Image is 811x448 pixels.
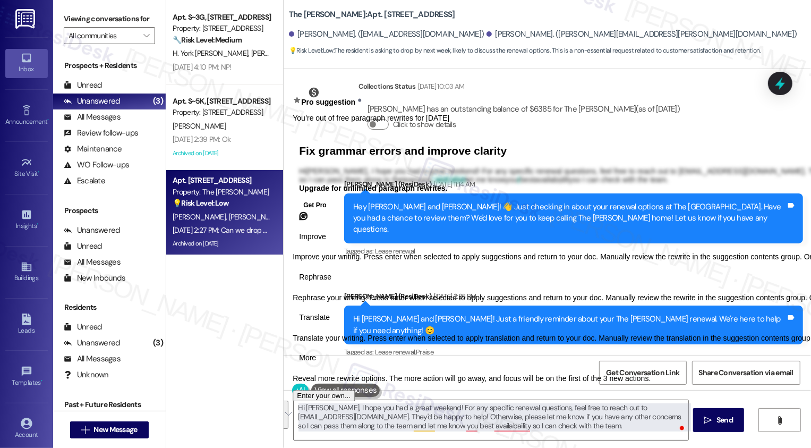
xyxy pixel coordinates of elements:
[53,60,166,71] div: Prospects + Residents
[172,237,272,250] div: Archived on [DATE]
[289,46,334,55] strong: 💡 Risk Level: Low
[172,147,272,160] div: Archived on [DATE]
[716,415,733,426] span: Send
[173,35,242,45] strong: 🔧 Risk Level: Medium
[5,206,48,234] a: Insights •
[486,29,797,40] div: [PERSON_NAME]. ([PERSON_NAME][EMAIL_ADDRESS][PERSON_NAME][DOMAIN_NAME])
[53,399,166,410] div: Past + Future Residents
[5,258,48,286] a: Buildings
[81,426,89,434] i: 
[5,415,48,443] a: Account
[173,12,271,23] div: Apt. S~3G, [STREET_ADDRESS]
[47,116,49,124] span: •
[64,273,125,284] div: New Inbounds
[93,424,137,435] span: New Message
[64,80,102,91] div: Unread
[5,49,48,78] a: Inbox
[15,9,37,29] img: ResiDesk Logo
[173,48,251,58] span: H. York [PERSON_NAME]
[5,310,48,339] a: Leads
[64,225,120,236] div: Unanswered
[173,212,229,222] span: [PERSON_NAME]
[64,159,129,171] div: WO Follow-ups
[289,29,484,40] div: [PERSON_NAME]. ([EMAIL_ADDRESS][DOMAIN_NAME])
[251,48,308,58] span: [PERSON_NAME]
[69,27,138,44] input: All communities
[415,81,464,92] div: [DATE] 10:03 AM
[173,225,308,235] div: [DATE] 2:27 PM: Can we drop by next week?
[173,121,226,131] span: [PERSON_NAME]
[289,45,761,56] span: : The resident is asking to drop by next week, likely to discuss the renewal options. This is a n...
[64,128,138,139] div: Review follow-ups
[64,322,102,333] div: Unread
[228,212,281,222] span: [PERSON_NAME]
[64,143,122,155] div: Maintenance
[150,335,166,351] div: (3)
[173,96,271,107] div: Apt. S~5K, [STREET_ADDRESS]
[150,93,166,109] div: (3)
[173,175,271,186] div: Apt. [STREET_ADDRESS]
[64,112,121,123] div: All Messages
[5,362,48,391] a: Templates •
[173,198,229,208] strong: 💡 Risk Level: Low
[64,257,121,268] div: All Messages
[53,205,166,216] div: Prospects
[358,81,415,92] div: Collections Status
[173,134,231,144] div: [DATE] 2:39 PM: Ok
[37,221,38,228] span: •
[53,302,166,313] div: Residents
[64,11,155,27] label: Viewing conversations for
[289,9,455,20] b: The [PERSON_NAME]: Apt. [STREET_ADDRESS]
[41,377,42,385] span: •
[704,416,712,425] i: 
[294,400,688,440] textarea: To enrich screen reader interactions, please activate Accessibility in Grammarly extension settings
[776,416,784,425] i: 
[64,241,102,252] div: Unread
[173,62,232,72] div: [DATE] 4:10 PM: NP!
[64,96,120,107] div: Unanswered
[38,168,40,176] span: •
[693,408,745,432] button: Send
[173,23,271,34] div: Property: [STREET_ADDRESS]
[143,31,149,40] i: 
[70,421,149,438] button: New Message
[173,187,271,198] div: Property: The [PERSON_NAME]
[64,175,105,187] div: Escalate
[173,107,271,118] div: Property: [STREET_ADDRESS]
[64,353,121,365] div: All Messages
[64,337,120,349] div: Unanswered
[64,369,109,381] div: Unknown
[5,154,48,182] a: Site Visit •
